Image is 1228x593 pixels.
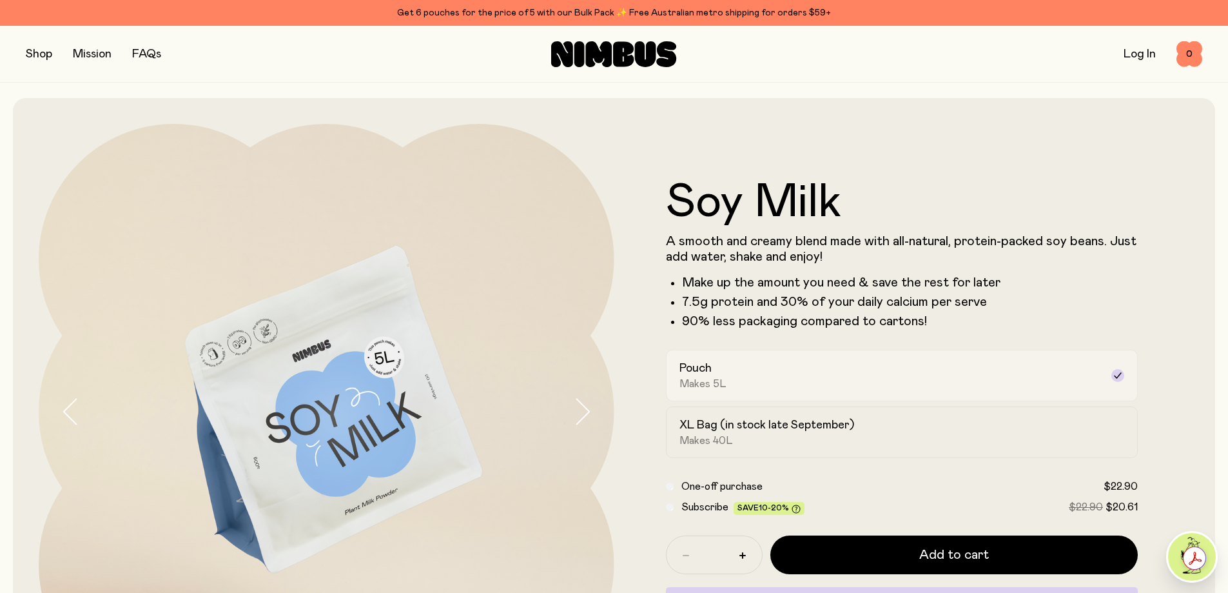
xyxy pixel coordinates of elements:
[681,481,763,492] span: One-off purchase
[1069,502,1103,512] span: $22.90
[682,314,1138,329] p: 90% less packaging compared to cartons!
[26,5,1202,21] div: Get 6 pouches for the price of 5 with our Bulk Pack ✨ Free Australian metro shipping for orders $59+
[919,546,989,564] span: Add to cart
[679,361,712,376] h2: Pouch
[1124,48,1156,60] a: Log In
[1104,481,1138,492] span: $22.90
[737,504,801,514] span: Save
[666,179,1138,226] h1: Soy Milk
[679,377,726,390] span: Makes 5L
[682,294,1138,310] li: 7.5g protein and 30% of your daily calcium per serve
[73,48,112,60] a: Mission
[681,502,728,512] span: Subscribe
[682,275,1138,290] li: Make up the amount you need & save the rest for later
[1176,41,1202,67] button: 0
[132,48,161,60] a: FAQs
[679,434,733,447] span: Makes 40L
[666,234,1138,265] p: A smooth and creamy blend made with all-natural, protein-packed soy beans. Just add water, shake ...
[679,417,854,433] h2: XL Bag (in stock late September)
[1168,533,1216,581] img: agent
[1106,502,1138,512] span: $20.61
[759,504,789,512] span: 10-20%
[770,536,1138,574] button: Add to cart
